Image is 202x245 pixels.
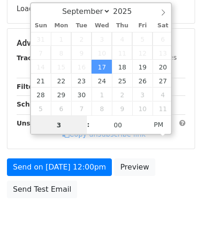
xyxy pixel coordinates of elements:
a: Send on [DATE] 12:00pm [7,158,112,176]
span: Wed [92,23,112,29]
span: Mon [51,23,71,29]
span: September 14, 2025 [31,60,51,74]
span: September 3, 2025 [92,32,112,46]
span: : [87,115,90,134]
span: Sat [153,23,173,29]
span: Fri [132,23,153,29]
a: Copy unsubscribe link [62,130,146,138]
a: Preview [114,158,155,176]
span: September 1, 2025 [51,32,71,46]
input: Minute [90,116,146,134]
span: October 8, 2025 [92,101,112,115]
span: Click to toggle [146,115,171,134]
strong: Schedule [17,101,50,108]
span: September 16, 2025 [71,60,92,74]
span: September 27, 2025 [153,74,173,88]
iframe: Chat Widget [156,201,202,245]
h5: Advanced [17,38,185,48]
span: October 3, 2025 [132,88,153,101]
span: September 11, 2025 [112,46,132,60]
span: Tue [71,23,92,29]
input: Year [110,7,144,16]
span: September 9, 2025 [71,46,92,60]
span: Sun [31,23,51,29]
span: October 4, 2025 [153,88,173,101]
span: September 15, 2025 [51,60,71,74]
span: September 30, 2025 [71,88,92,101]
span: October 9, 2025 [112,101,132,115]
span: September 23, 2025 [71,74,92,88]
span: September 25, 2025 [112,74,132,88]
span: September 19, 2025 [132,60,153,74]
span: September 4, 2025 [112,32,132,46]
span: October 1, 2025 [92,88,112,101]
span: September 24, 2025 [92,74,112,88]
span: September 22, 2025 [51,74,71,88]
span: September 18, 2025 [112,60,132,74]
span: October 5, 2025 [31,101,51,115]
strong: Unsubscribe [17,119,62,127]
span: September 17, 2025 [92,60,112,74]
strong: Tracking [17,54,48,62]
span: October 7, 2025 [71,101,92,115]
span: September 13, 2025 [153,46,173,60]
span: September 12, 2025 [132,46,153,60]
span: September 26, 2025 [132,74,153,88]
a: Send Test Email [7,181,77,198]
span: September 5, 2025 [132,32,153,46]
span: September 6, 2025 [153,32,173,46]
span: September 21, 2025 [31,74,51,88]
span: September 8, 2025 [51,46,71,60]
span: October 10, 2025 [132,101,153,115]
span: October 11, 2025 [153,101,173,115]
input: Hour [31,116,87,134]
span: September 7, 2025 [31,46,51,60]
span: September 28, 2025 [31,88,51,101]
strong: Filters [17,83,40,90]
span: October 6, 2025 [51,101,71,115]
span: September 20, 2025 [153,60,173,74]
span: September 10, 2025 [92,46,112,60]
span: October 2, 2025 [112,88,132,101]
span: Thu [112,23,132,29]
span: August 31, 2025 [31,32,51,46]
span: September 29, 2025 [51,88,71,101]
span: September 2, 2025 [71,32,92,46]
